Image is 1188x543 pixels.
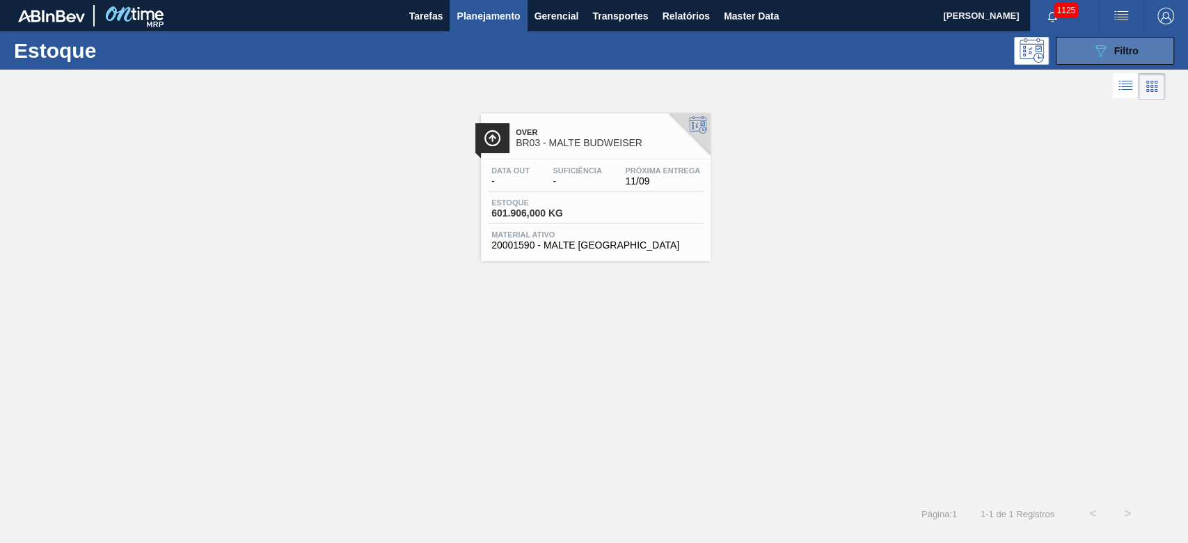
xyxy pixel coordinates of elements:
span: Tarefas [409,8,443,24]
div: Visão em Cards [1139,73,1165,100]
span: Filtro [1114,45,1139,56]
span: - [491,176,530,187]
h1: Estoque [14,42,218,58]
span: BR03 - MALTE BUDWEISER [516,138,704,148]
span: 601.906,000 KG [491,208,589,219]
span: Suficiência [553,166,601,175]
img: userActions [1113,8,1130,24]
span: Relatórios [662,8,709,24]
span: Planejamento [457,8,520,24]
span: 20001590 - MALTE PAMPA BUD [491,240,700,251]
img: TNhmsLtSVTkK8tSr43FrP2fwEKptu5GPRR3wAAAABJRU5ErkJggg== [18,10,85,22]
span: 1125 [1054,3,1078,18]
div: Visão em Lista [1113,73,1139,100]
span: 11/09 [625,176,700,187]
div: Pogramando: nenhum usuário selecionado [1014,37,1049,65]
span: Master Data [724,8,779,24]
span: Data out [491,166,530,175]
span: Transportes [592,8,648,24]
span: Página : 1 [921,509,957,519]
button: Filtro [1056,37,1174,65]
a: ÍconeOverBR03 - MALTE BUDWEISERData out-Suficiência-Próxima Entrega11/09Estoque601.906,000 KGMate... [470,103,718,261]
span: Estoque [491,198,589,207]
span: Próxima Entrega [625,166,700,175]
button: < [1075,496,1110,531]
button: Notificações [1030,6,1075,26]
button: > [1110,496,1145,531]
span: Material ativo [491,230,700,239]
span: Over [516,128,704,136]
img: Ícone [484,129,501,147]
span: 1 - 1 de 1 Registros [978,509,1054,519]
span: Gerencial [534,8,579,24]
span: - [553,176,601,187]
img: Logout [1157,8,1174,24]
